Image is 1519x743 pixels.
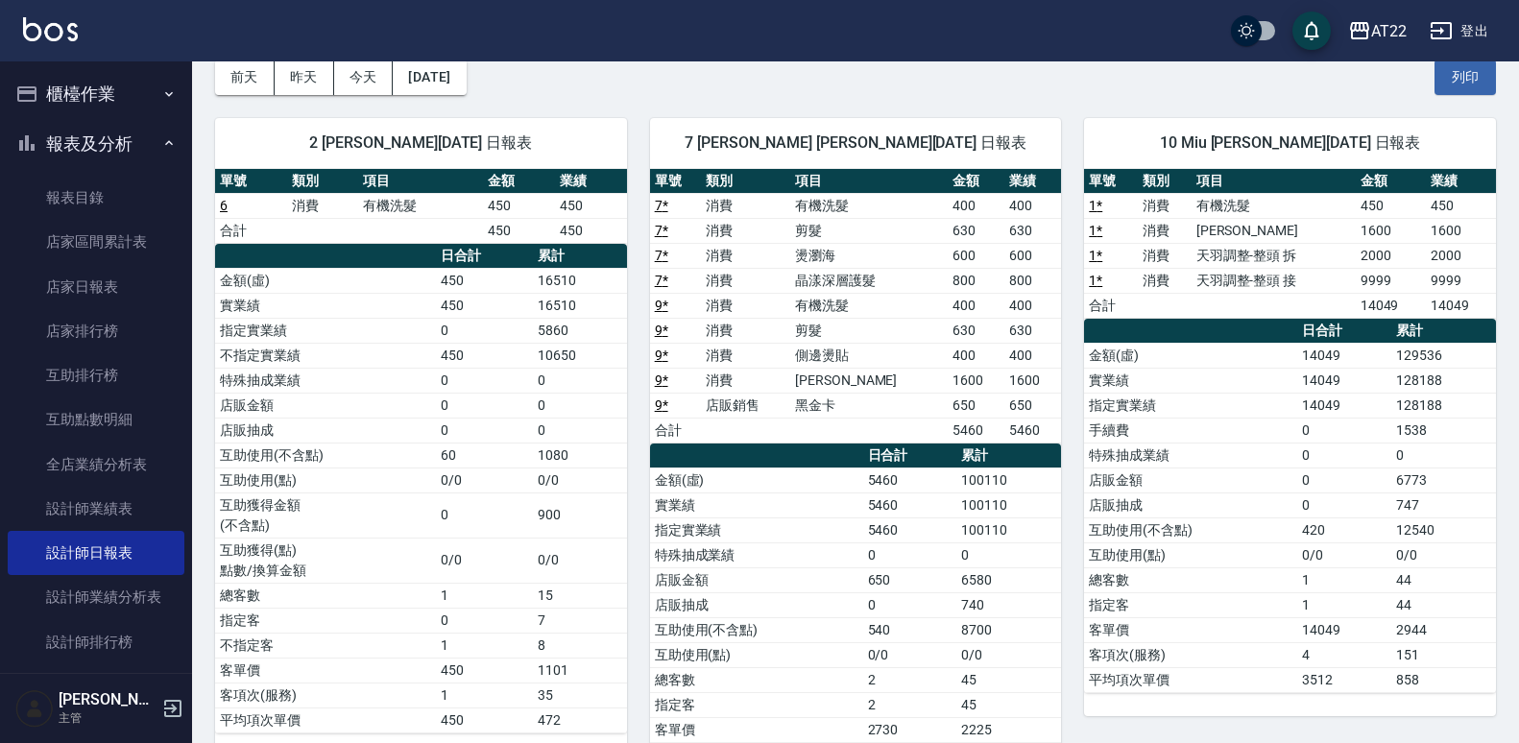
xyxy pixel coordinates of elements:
[215,633,436,658] td: 不指定客
[1297,492,1391,517] td: 0
[215,60,275,95] button: 前天
[956,517,1061,542] td: 100110
[1138,268,1192,293] td: 消費
[8,353,184,397] a: 互助排行榜
[650,717,863,742] td: 客單價
[1297,517,1391,542] td: 420
[1084,343,1297,368] td: 金額(虛)
[1297,542,1391,567] td: 0/0
[334,60,394,95] button: 今天
[215,244,627,733] table: a dense table
[215,443,436,467] td: 互助使用(不含點)
[8,664,184,708] a: 商品銷售排行榜
[8,443,184,487] a: 全店業績分析表
[533,633,626,658] td: 8
[948,393,1004,418] td: 650
[1391,393,1496,418] td: 128188
[436,583,533,608] td: 1
[215,658,436,683] td: 客單價
[8,620,184,664] a: 設計師排行榜
[1084,567,1297,592] td: 總客數
[1004,343,1061,368] td: 400
[215,538,436,583] td: 互助獲得(點) 點數/換算金額
[436,538,533,583] td: 0/0
[8,397,184,442] a: 互助點數明細
[1371,19,1407,43] div: AT22
[956,592,1061,617] td: 740
[1084,517,1297,542] td: 互助使用(不含點)
[1356,293,1426,318] td: 14049
[533,443,626,467] td: 1080
[1192,268,1356,293] td: 天羽調整-整頭 接
[436,492,533,538] td: 0
[1084,617,1297,642] td: 客單價
[863,567,957,592] td: 650
[790,268,948,293] td: 晶漾深層護髮
[650,692,863,717] td: 指定客
[1297,418,1391,443] td: 0
[1004,368,1061,393] td: 1600
[701,218,790,243] td: 消費
[533,393,626,418] td: 0
[1391,467,1496,492] td: 6773
[215,683,436,707] td: 客項次(服務)
[1292,12,1331,50] button: save
[436,707,533,732] td: 450
[1084,169,1496,319] table: a dense table
[436,293,533,318] td: 450
[220,198,228,213] a: 6
[948,218,1004,243] td: 630
[1297,343,1391,368] td: 14049
[650,169,702,194] th: 單號
[15,689,54,728] img: Person
[1004,243,1061,268] td: 600
[1107,133,1473,153] span: 10 Miu [PERSON_NAME][DATE] 日報表
[275,60,334,95] button: 昨天
[790,293,948,318] td: 有機洗髮
[863,517,957,542] td: 5460
[1004,169,1061,194] th: 業績
[1084,492,1297,517] td: 店販抽成
[1391,319,1496,344] th: 累計
[1297,567,1391,592] td: 1
[650,617,863,642] td: 互助使用(不含點)
[555,169,627,194] th: 業績
[1004,268,1061,293] td: 800
[1422,13,1496,49] button: 登出
[555,193,627,218] td: 450
[1084,592,1297,617] td: 指定客
[956,617,1061,642] td: 8700
[701,318,790,343] td: 消費
[701,169,790,194] th: 類別
[215,368,436,393] td: 特殊抽成業績
[1391,492,1496,517] td: 747
[650,542,863,567] td: 特殊抽成業績
[215,268,436,293] td: 金額(虛)
[8,69,184,119] button: 櫃檯作業
[650,667,863,692] td: 總客數
[8,309,184,353] a: 店家排行榜
[533,658,626,683] td: 1101
[533,583,626,608] td: 15
[23,17,78,41] img: Logo
[790,193,948,218] td: 有機洗髮
[1004,318,1061,343] td: 630
[948,169,1004,194] th: 金額
[1192,169,1356,194] th: 項目
[1340,12,1414,51] button: AT22
[863,717,957,742] td: 2730
[483,218,555,243] td: 450
[533,244,626,269] th: 累計
[1426,193,1496,218] td: 450
[436,683,533,707] td: 1
[956,467,1061,492] td: 100110
[215,707,436,732] td: 平均項次單價
[948,293,1004,318] td: 400
[863,467,957,492] td: 5460
[436,467,533,492] td: 0/0
[650,517,863,542] td: 指定實業績
[1426,268,1496,293] td: 9999
[215,608,436,633] td: 指定客
[701,193,790,218] td: 消費
[956,667,1061,692] td: 45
